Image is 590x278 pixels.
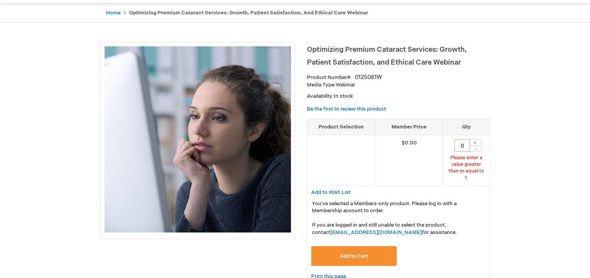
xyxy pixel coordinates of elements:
[334,93,353,99] span: In stock
[307,82,336,88] strong: Media Type:
[307,74,352,81] strong: Product Number
[376,135,443,186] td: $0.00
[307,46,467,67] span: Optimizing Premium Cataract Services: Growth, Patient Satisfaction, and Ethical Care Webinar
[340,253,368,259] span: Add to Cart
[454,139,470,152] input: Qty
[470,146,481,152] div: -
[311,189,351,195] a: Add to Wish List
[312,200,485,236] p: You've selected a Members-only product. Please log in with a Membership account to order. If you ...
[355,74,382,81] div: 0125081W
[129,10,368,16] strong: Optimizing Premium Cataract Services: Growth, Patient Satisfaction, and Ethical Care Webinar
[307,119,376,135] th: Product Selection
[470,139,481,146] div: +
[307,106,386,112] a: Be the first to review this product
[307,93,490,100] p: Availability:
[311,246,397,266] button: Add to Cart
[330,229,422,236] a: [EMAIL_ADDRESS][DOMAIN_NAME]
[106,10,120,16] a: Home
[376,119,443,135] th: Member Price
[307,81,490,89] p: Webinar
[443,119,490,135] th: Qty
[105,46,291,232] img: Optimizing Premium Cataract Services: Growth, Patient Satisfaction, and Ethical Care Webinar
[446,155,485,181] div: Please enter a value greater than or equal to 1.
